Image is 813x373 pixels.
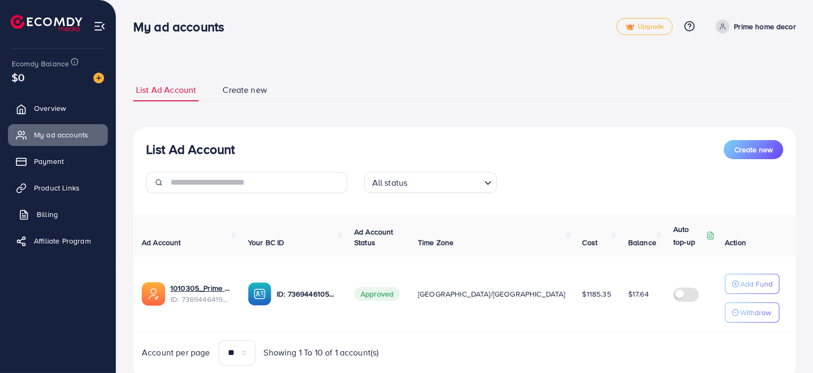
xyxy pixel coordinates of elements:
a: My ad accounts [8,124,108,145]
button: Withdraw [725,302,780,323]
p: Prime home decor [734,20,796,33]
button: Add Fund [725,274,780,294]
a: Billing [8,204,108,225]
button: Create new [724,140,783,159]
div: <span class='underline'>1010305_Prime Home Decor_1715832965734</span></br>7369446419758972944 [170,283,231,305]
a: Product Links [8,177,108,198]
span: Billing [37,209,58,220]
img: ic-ba-acc.ded83a64.svg [248,282,271,306]
h3: List Ad Account [146,142,235,157]
span: ID: 7369446419758972944 [170,294,231,305]
span: Create new [734,144,773,155]
p: Add Fund [740,277,773,290]
span: Cost [583,237,598,248]
p: Auto top-up [673,223,704,248]
span: Ecomdy Balance [12,58,69,69]
a: Prime home decor [712,20,796,33]
span: Product Links [34,183,80,193]
input: Search for option [410,173,480,190]
span: Create new [222,84,267,96]
span: Affiliate Program [34,236,91,246]
span: My ad accounts [34,129,88,140]
p: ID: 7369446105349652497 [277,288,337,300]
span: Approved [354,287,400,301]
img: menu [93,20,106,32]
span: Account per page [142,346,210,359]
img: ic-ads-acc.e4c84228.svg [142,282,165,306]
p: Withdraw [740,306,771,319]
a: Overview [8,98,108,119]
span: Time Zone [418,237,453,248]
img: tick [626,23,635,31]
img: logo [11,15,82,31]
span: $0 [12,70,24,85]
img: image [93,73,104,83]
h3: My ad accounts [133,19,233,34]
span: $1185.35 [583,289,611,299]
span: Overview [34,103,66,114]
a: tickUpgrade [617,18,673,35]
iframe: Chat [768,325,805,365]
span: Showing 1 To 10 of 1 account(s) [264,346,379,359]
span: All status [370,175,410,190]
a: Affiliate Program [8,230,108,251]
span: [GEOGRAPHIC_DATA]/[GEOGRAPHIC_DATA] [418,289,566,299]
span: Ad Account Status [354,227,393,248]
div: Search for option [364,172,497,193]
span: Upgrade [626,23,664,31]
span: Payment [34,156,64,167]
span: List Ad Account [136,84,196,96]
a: 1010305_Prime Home Decor_1715832965734 [170,283,231,293]
span: Your BC ID [248,237,285,248]
span: Balance [628,237,656,248]
a: Payment [8,151,108,172]
span: Ad Account [142,237,181,248]
span: Action [725,237,746,248]
span: $17.64 [628,289,649,299]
